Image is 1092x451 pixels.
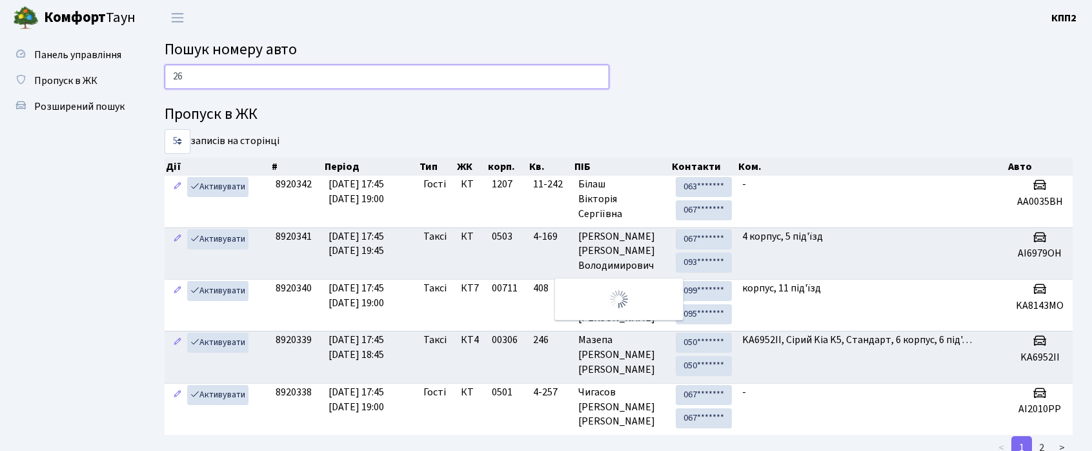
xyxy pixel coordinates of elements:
[165,38,297,61] span: Пошук номеру авто
[742,229,823,244] span: 4 корпус, 5 під'їзд
[461,229,481,244] span: КТ
[609,289,629,309] img: Обробка...
[1012,351,1067,364] h5: KA6952II
[423,229,447,244] span: Таксі
[13,5,39,31] img: logo.png
[742,281,821,295] span: корпус, 11 під'їзд
[165,158,270,176] th: Дії
[533,229,568,244] span: 4-169
[487,158,528,176] th: корп.
[1051,10,1077,26] a: КПП2
[578,177,665,222] span: Білаш Вікторія Сергіївна
[533,177,568,192] span: 11-242
[323,158,418,176] th: Період
[187,333,248,353] a: Активувати
[578,229,665,274] span: [PERSON_NAME] [PERSON_NAME] Володимирович
[276,281,312,295] span: 8920340
[276,177,312,191] span: 8920342
[329,385,384,414] span: [DATE] 17:45 [DATE] 19:00
[329,333,384,362] span: [DATE] 17:45 [DATE] 18:45
[742,333,972,347] span: KA6952II, Сірий Kia K5, Стандарт, 6 корпус, 6 під'…
[461,333,481,348] span: КТ4
[170,385,185,405] a: Редагувати
[578,385,665,430] span: Чигасов [PERSON_NAME] [PERSON_NAME]
[329,229,384,258] span: [DATE] 17:45 [DATE] 19:45
[492,385,512,399] span: 0501
[461,281,481,296] span: КТ7
[418,158,456,176] th: Тип
[1051,11,1077,25] b: КПП2
[170,229,185,249] a: Редагувати
[492,229,512,244] span: 0503
[187,385,248,405] a: Активувати
[423,281,447,296] span: Таксі
[161,7,194,28] button: Переключити навігацію
[423,177,446,192] span: Гості
[6,94,136,120] a: Розширений пошук
[44,7,136,29] span: Таун
[492,177,512,191] span: 1207
[165,65,609,89] input: Пошук
[165,129,190,154] select: записів на сторінці
[276,229,312,244] span: 8920341
[6,42,136,68] a: Панель управління
[461,177,481,192] span: КТ
[737,158,1007,176] th: Ком.
[423,385,446,400] span: Гості
[170,177,185,197] a: Редагувати
[1012,403,1067,415] h5: АІ2010РР
[6,68,136,94] a: Пропуск в ЖК
[170,333,185,353] a: Редагувати
[270,158,324,176] th: #
[528,158,573,176] th: Кв.
[34,100,125,114] span: Розширений пошук
[34,48,121,62] span: Панель управління
[276,333,312,347] span: 8920339
[329,177,384,206] span: [DATE] 17:45 [DATE] 19:00
[456,158,487,176] th: ЖК
[187,229,248,249] a: Активувати
[165,105,1073,124] h4: Пропуск в ЖК
[34,74,97,88] span: Пропуск в ЖК
[1012,196,1067,208] h5: AA0035BH
[492,333,518,347] span: 00306
[44,7,106,28] b: Комфорт
[1012,300,1067,312] h5: KA8143MO
[165,129,279,154] label: записів на сторінці
[573,158,671,176] th: ПІБ
[187,281,248,301] a: Активувати
[742,385,746,399] span: -
[1007,158,1073,176] th: Авто
[533,281,568,296] span: 408
[1012,247,1067,260] h5: АІ6979ОН
[329,281,384,310] span: [DATE] 17:45 [DATE] 19:00
[578,333,665,377] span: Мазепа [PERSON_NAME] [PERSON_NAME]
[423,333,447,348] span: Таксі
[492,281,518,295] span: 00711
[461,385,481,400] span: КТ
[533,333,568,348] span: 246
[170,281,185,301] a: Редагувати
[742,177,746,191] span: -
[276,385,312,399] span: 8920338
[187,177,248,197] a: Активувати
[533,385,568,400] span: 4-257
[671,158,736,176] th: Контакти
